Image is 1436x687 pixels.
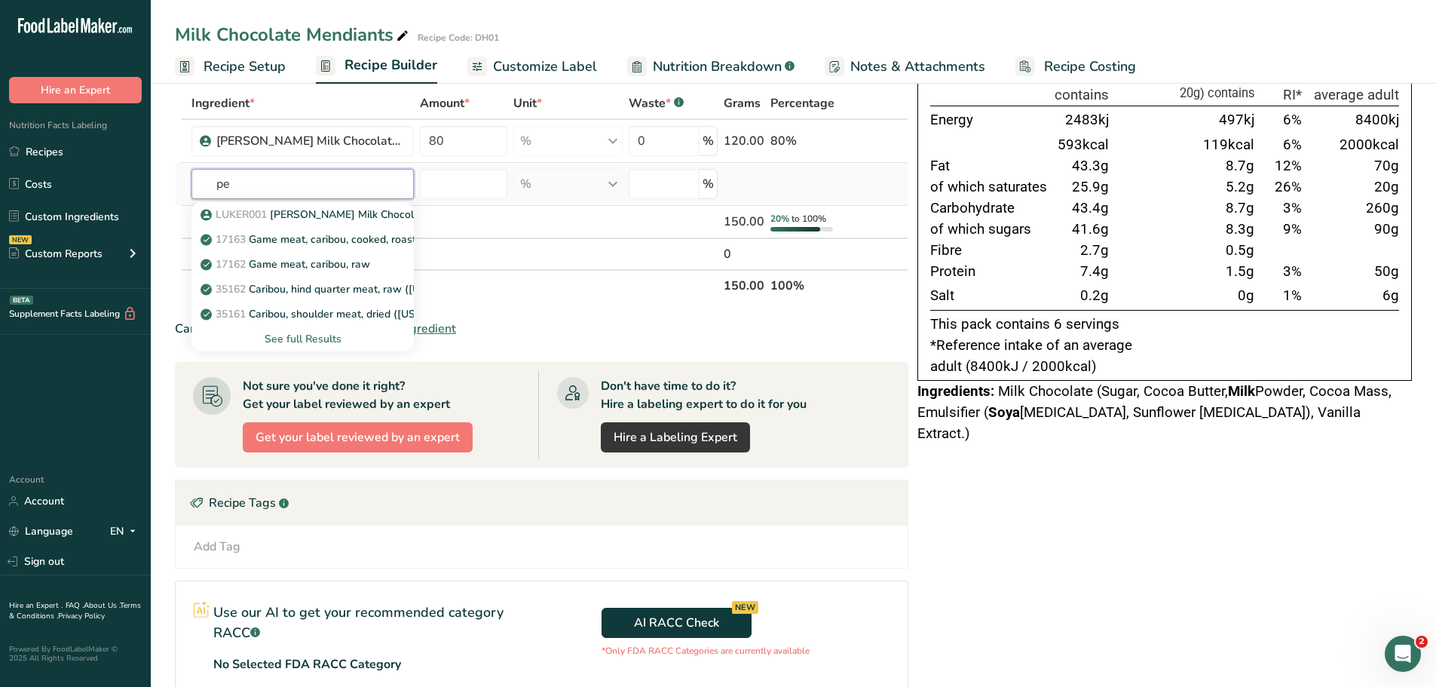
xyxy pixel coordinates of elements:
span: Ingredients: [917,383,994,400]
div: NEW [732,601,758,614]
span: 0g [1238,287,1254,304]
span: 12% [1275,158,1302,174]
a: Language [9,518,73,544]
span: 9% [1283,221,1302,238]
div: Custom Reports [9,246,103,262]
td: 70g [1305,155,1399,176]
a: Terms & Conditions . [9,600,141,621]
span: 3% [1283,200,1302,216]
span: Unit [513,94,542,112]
span: 17163 [216,232,246,247]
span: AI RACC Check [634,614,719,632]
span: Amount [420,94,470,112]
a: Notes & Attachments [825,50,985,84]
div: See full Results [191,327,414,351]
button: AI RACC Check NEW [602,608,751,638]
td: Carbohydrate [930,198,1052,219]
span: Get your label reviewed by an expert [256,428,460,446]
span: 497kj [1219,112,1254,128]
td: Salt [930,282,1052,310]
div: BETA [10,296,33,305]
p: Game meat, caribou, cooked, roasted [204,232,428,247]
span: Nutrition Breakdown [653,57,782,77]
span: 593kcal [1058,136,1109,153]
span: 5.2g [1226,179,1254,195]
span: 25.9g [1072,179,1109,195]
span: 20% [770,213,789,225]
div: EN [110,523,142,541]
div: 80% [770,132,837,150]
p: No Selected FDA RACC Category [213,655,401,673]
span: 43.4g [1072,200,1109,216]
div: Powered By FoodLabelMaker © 2025 All Rights Reserved [9,645,142,663]
td: 20g [1305,176,1399,198]
a: Recipe Setup [175,50,286,84]
td: 260g [1305,198,1399,219]
span: Milk Chocolate (Sugar, Cocoa Butter, Powder, Cocoa Mass, Emulsifier ( [MEDICAL_DATA], Sunflower [... [917,383,1392,442]
a: Recipe Builder [316,48,437,84]
td: 2000kcal [1305,134,1399,155]
span: to 100% [791,213,826,225]
a: Recipe Costing [1015,50,1136,84]
span: 8.7g [1226,200,1254,216]
span: 41.6g [1072,221,1109,238]
th: Each serving (typically 20g) contains [1112,63,1257,106]
span: 0.5g [1226,242,1254,259]
iframe: Intercom live chat [1385,636,1421,672]
td: of which saturates [930,176,1052,198]
span: Notes & Attachments [850,57,985,77]
a: Hire an Expert . [9,600,63,611]
span: Grams [724,94,761,112]
span: 8.7g [1226,158,1254,174]
b: Milk [1228,383,1255,400]
td: Protein [930,261,1052,282]
a: About Us . [84,600,120,611]
p: Game meat, caribou, raw [204,256,370,272]
span: 1.5g [1226,263,1254,280]
th: Typical value [930,63,1052,106]
td: Fat [930,155,1052,176]
div: Recipe Tags [176,480,908,526]
span: 26% [1275,179,1302,195]
td: of which sugars [930,219,1052,240]
span: Percentage [770,94,834,112]
span: Recipe Builder [344,55,437,75]
span: 6% [1283,136,1302,153]
div: Add Tag [194,538,240,556]
div: 150.00 [724,213,764,231]
div: Waste [629,94,684,112]
td: 90g [1305,219,1399,240]
span: 8.3g [1226,221,1254,238]
span: 119kcal [1203,136,1254,153]
span: Customize Label [493,57,597,77]
span: 35161 [216,307,246,321]
th: 100% [767,269,840,301]
a: LUKER001[PERSON_NAME] Milk Chocolate - [GEOGRAPHIC_DATA] - 45% [191,202,414,227]
a: FAQ . [66,600,84,611]
a: Hire a Labeling Expert [601,422,750,452]
span: 35162 [216,282,246,296]
td: 6g [1305,282,1399,310]
span: 1% [1283,287,1302,304]
a: 35161Caribou, shoulder meat, dried ([US_STATE][DEMOGRAPHIC_DATA]) [191,302,414,327]
a: 35162Caribou, hind quarter meat, raw ([US_STATE][DEMOGRAPHIC_DATA]) [191,277,414,302]
div: Milk Chocolate Mendiants [175,21,412,48]
a: Customize Label [467,50,597,84]
span: 0.2g [1080,287,1109,304]
span: Recipe Costing [1044,57,1136,77]
div: [PERSON_NAME] Milk Chocolate - [GEOGRAPHIC_DATA] - 45% [216,132,405,150]
span: 2483kj [1065,112,1109,128]
button: Hire an Expert [9,77,142,103]
div: Don't have time to do it? Hire a labeling expert to do it for you [601,377,807,413]
a: Privacy Policy [58,611,105,621]
div: 120.00 [724,132,764,150]
span: 6% [1283,112,1302,128]
div: 0 [724,245,764,263]
p: This pack contains 6 servings [930,314,1399,335]
span: 2 [1416,636,1428,648]
div: Not sure you've done it right? Get your label reviewed by an expert [243,377,450,413]
span: 3% [1283,263,1302,280]
div: NEW [9,235,32,244]
p: Caribou, hind quarter meat, raw ([US_STATE][DEMOGRAPHIC_DATA]) [204,281,592,297]
b: Soya [988,404,1020,421]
